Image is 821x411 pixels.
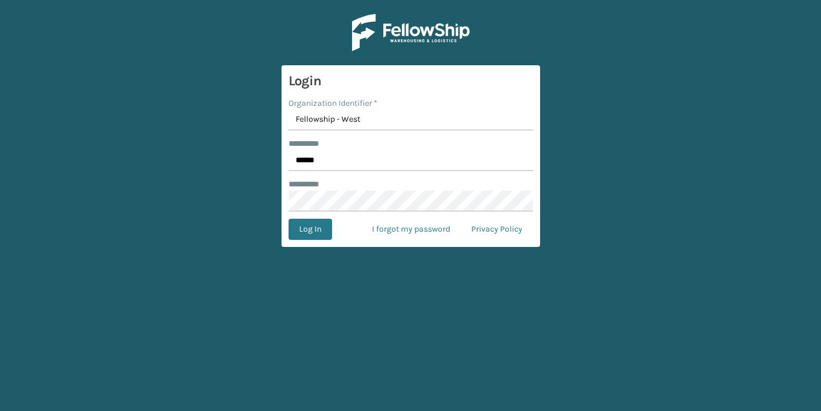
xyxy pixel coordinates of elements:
[352,14,470,51] img: Logo
[289,219,332,240] button: Log In
[289,72,533,90] h3: Login
[361,219,461,240] a: I forgot my password
[461,219,533,240] a: Privacy Policy
[289,97,377,109] label: Organization Identifier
